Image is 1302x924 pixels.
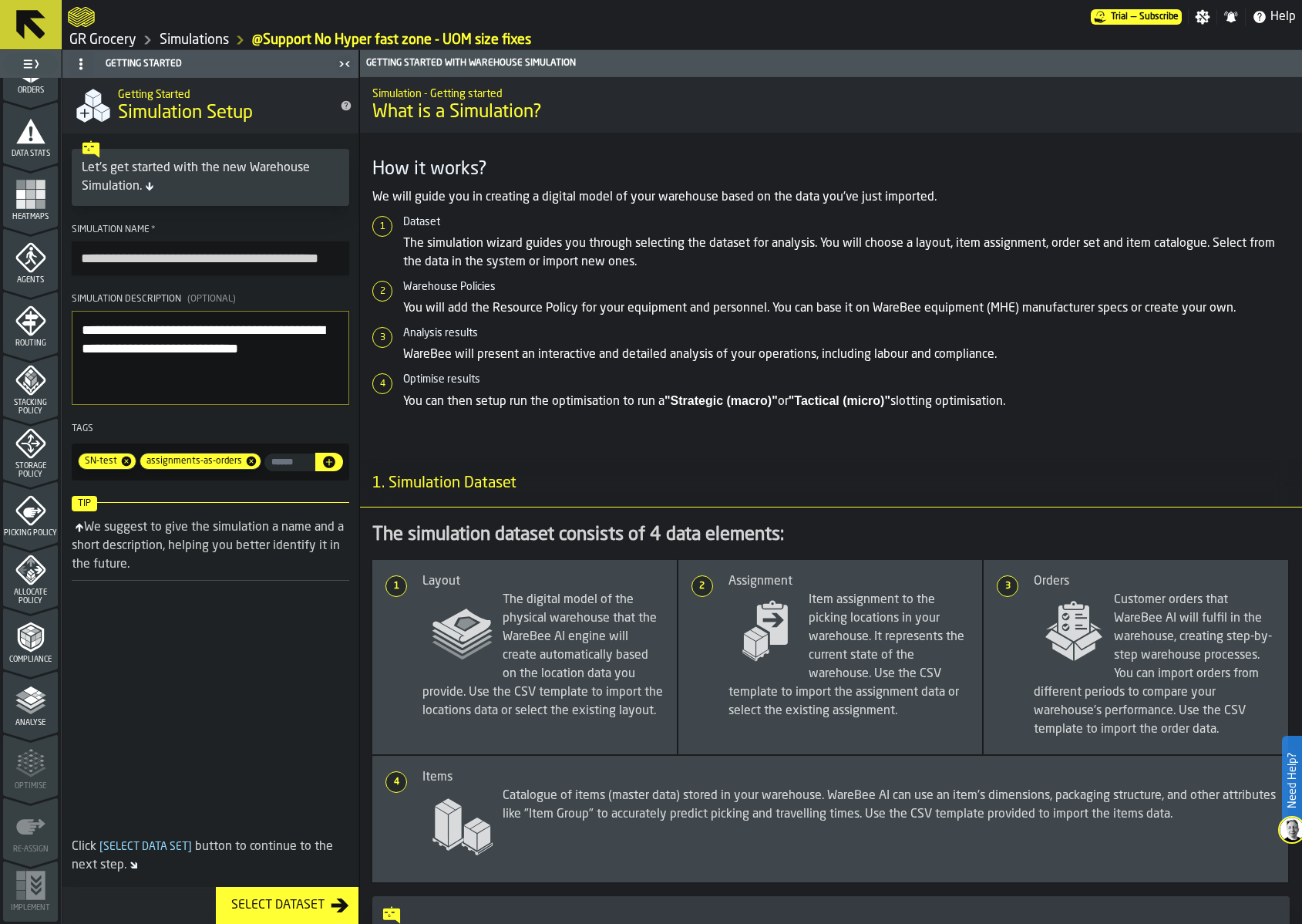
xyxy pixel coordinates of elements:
[3,102,58,164] li: menu Data Stats
[372,85,1290,100] h2: Sub Title
[387,777,405,787] span: 4
[264,454,315,471] label: input-value-
[118,86,328,101] h2: Sub Title
[3,86,58,95] span: Orders
[140,456,245,467] span: assignments-as-orders
[245,455,261,467] span: Remove tag
[334,55,355,73] label: button-toggle-Close me
[187,295,236,304] span: (Optional)
[72,838,349,875] div: Click button to continue to the next step.
[360,460,1302,508] h3: title-section-1. Simulation Dataset
[68,31,1296,49] nav: Breadcrumb
[3,588,58,605] span: Allocate Policy
[79,456,120,467] span: SN-test
[160,32,229,49] a: link-to-/wh/i/e451d98b-95f6-4604-91ff-c80219f9c36d
[252,32,531,49] a: link-to-/wh/i/e451d98b-95f6-4604-91ff-c80219f9c36d/simulations/3924f191-b88e-4671-a159-c170a10da644
[1034,572,1276,591] div: Orders
[225,896,331,915] div: Select Dataset
[72,424,93,433] span: Tags
[3,656,58,664] span: Compliance
[3,481,58,543] li: menu Picking Policy
[188,841,192,852] span: ]
[372,157,1290,182] h3: How it works?
[998,581,1017,592] span: 3
[372,100,1290,125] span: What is a Simulation?
[3,462,58,479] span: Storage Policy
[3,339,58,348] span: Routing
[3,53,58,75] label: button-toggle-Toggle Full Menu
[3,399,58,416] span: Stacking Policy
[3,39,58,100] li: menu Orders
[728,591,971,720] span: Item assignment to the picking locations in your warehouse. It represents the current state of th...
[82,159,339,196] div: Let's get started with the new Warehouse Simulation.
[3,734,58,796] li: menu Optimise
[360,473,516,494] span: 1. Simulation Dataset
[1091,9,1182,25] div: Menu Subscription
[72,496,97,511] span: Tip
[360,50,1302,77] header: Getting Started with Warehouse Simulation
[3,529,58,538] span: Picking Policy
[3,904,58,912] span: Implement
[1111,12,1128,22] span: Trial
[1091,9,1182,25] a: link-to-/wh/i/e451d98b-95f6-4604-91ff-c80219f9c36d/pricing/
[693,581,712,592] span: 2
[422,787,1276,867] span: Catalogue of items (master data) stored in your warehouse. WareBee AI can use an item's dimension...
[99,841,103,852] span: [
[372,188,1290,207] p: We will guide you in creating a digital model of your warehouse based on the data you've just imp...
[403,281,1290,293] h6: Warehouse Policies
[3,845,58,854] span: Re-assign
[1034,591,1276,739] span: Customer orders that WareBee AI will fulfil in the warehouse, creating step-by-step warehouse pro...
[728,572,971,591] div: Assignment
[72,521,344,571] div: We suggest to give the simulation a name and a short description, helping you better identify it ...
[264,454,315,471] input: input-value- input-value-
[422,768,1276,787] div: Items
[403,327,1290,339] h6: Analysis results
[3,545,58,606] li: menu Allocate Policy
[72,311,349,405] textarea: Simulation Description(Optional)
[363,58,1299,69] div: Getting Started with Warehouse Simulation
[3,213,58,221] span: Heatmaps
[789,394,890,407] strong: "Tactical (micro)"
[1189,9,1216,25] label: button-toggle-Settings
[1217,9,1245,25] label: button-toggle-Notifications
[151,224,156,235] span: Required
[664,394,778,407] strong: "Strategic (macro)"
[72,241,349,275] input: button-toolbar-Simulation Name
[96,841,195,852] span: Select Data Set
[72,295,181,304] span: Simulation Description
[3,150,58,158] span: Data Stats
[403,392,1290,411] p: You can then setup run the optimisation to run a or slotting optimisation.
[403,373,1290,386] h6: Optimise results
[360,77,1302,133] div: title-What is a Simulation?
[1270,8,1296,26] span: Help
[1131,12,1136,22] span: —
[1139,12,1179,22] span: Subscribe
[3,782,58,791] span: Optimise
[3,292,58,353] li: menu Routing
[1246,8,1302,26] label: button-toggle-Help
[1283,737,1300,824] label: Need Help?
[3,671,58,733] li: menu Analyse
[118,101,253,126] span: Simulation Setup
[403,299,1290,318] p: You will add the Resource Policy for your equipment and personnel. You can base it on WareBee equ...
[403,216,1290,228] h6: Dataset
[68,3,95,31] a: logo-header
[3,798,58,859] li: menu Re-assign
[72,224,349,235] div: Simulation Name
[66,52,334,76] div: Getting Started
[403,234,1290,271] p: The simulation wizard guides you through selecting the dataset for analysis. You will choose a la...
[3,608,58,669] li: menu Compliance
[422,591,664,720] span: The digital model of the physical warehouse that the WareBee AI engine will create automatically ...
[3,228,58,290] li: menu Agents
[3,418,58,480] li: menu Storage Policy
[3,165,58,227] li: menu Heatmaps
[69,32,136,49] a: link-to-/wh/i/e451d98b-95f6-4604-91ff-c80219f9c36d
[387,581,405,592] span: 1
[372,523,1290,548] div: The simulation dataset consists of 4 data elements:
[3,719,58,727] span: Analyse
[120,455,136,467] span: Remove tag
[216,887,358,924] button: button-Select Dataset
[3,355,58,416] li: menu Stacking Policy
[403,346,1290,364] p: WareBee will present an interactive and detailed analysis of your operations, including labour an...
[62,78,358,133] div: title-Simulation Setup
